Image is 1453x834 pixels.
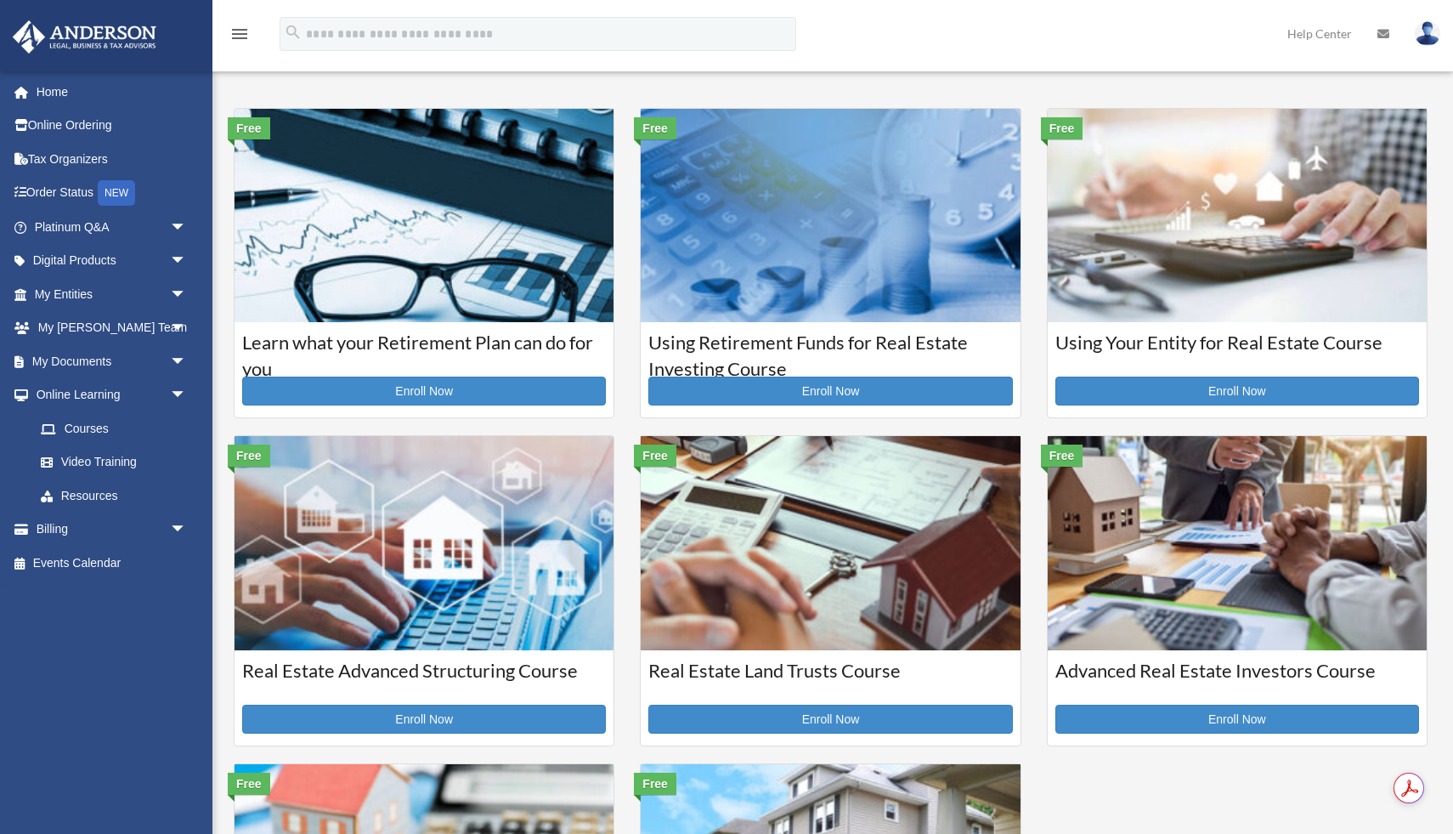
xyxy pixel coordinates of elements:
h3: Using Your Entity for Real Estate Course [1055,330,1419,372]
div: Free [1041,117,1083,139]
a: Resources [24,479,212,513]
a: Online Ordering [12,109,212,143]
div: Free [228,773,270,795]
span: arrow_drop_down [170,210,204,245]
a: menu [229,30,250,44]
div: Free [228,445,270,467]
h3: Real Estate Advanced Structuring Course [242,658,606,701]
div: NEW [98,180,135,206]
div: Free [228,117,270,139]
img: Anderson Advisors Platinum Portal [8,20,161,54]
a: Home [12,75,212,109]
a: Enroll Now [242,705,606,734]
img: User Pic [1415,21,1440,46]
a: Enroll Now [1055,705,1419,734]
a: Online Learningarrow_drop_down [12,378,212,412]
a: Platinum Q&Aarrow_drop_down [12,210,212,244]
a: Enroll Now [242,377,606,406]
div: Free [634,773,676,795]
a: Enroll Now [1055,377,1419,406]
a: My Documentsarrow_drop_down [12,344,212,378]
span: arrow_drop_down [170,344,204,379]
span: arrow_drop_down [170,244,204,279]
h3: Learn what your Retirement Plan can do for you [242,330,606,372]
a: Video Training [24,445,212,479]
h3: Advanced Real Estate Investors Course [1055,658,1419,701]
a: My Entitiesarrow_drop_down [12,277,212,311]
i: search [284,23,302,42]
a: Enroll Now [648,377,1012,406]
span: arrow_drop_down [170,311,204,346]
span: arrow_drop_down [170,513,204,547]
span: arrow_drop_down [170,277,204,312]
a: Billingarrow_drop_down [12,513,212,547]
a: Order StatusNEW [12,176,212,211]
a: Digital Productsarrow_drop_down [12,244,212,278]
a: Events Calendar [12,546,212,580]
h3: Using Retirement Funds for Real Estate Investing Course [648,330,1012,372]
span: arrow_drop_down [170,378,204,413]
div: Free [634,117,676,139]
div: Free [1041,445,1083,467]
a: My [PERSON_NAME] Teamarrow_drop_down [12,311,212,345]
i: menu [229,24,250,44]
h3: Real Estate Land Trusts Course [648,658,1012,701]
a: Courses [24,411,204,445]
a: Tax Organizers [12,142,212,176]
div: Free [634,445,676,467]
a: Enroll Now [648,705,1012,734]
